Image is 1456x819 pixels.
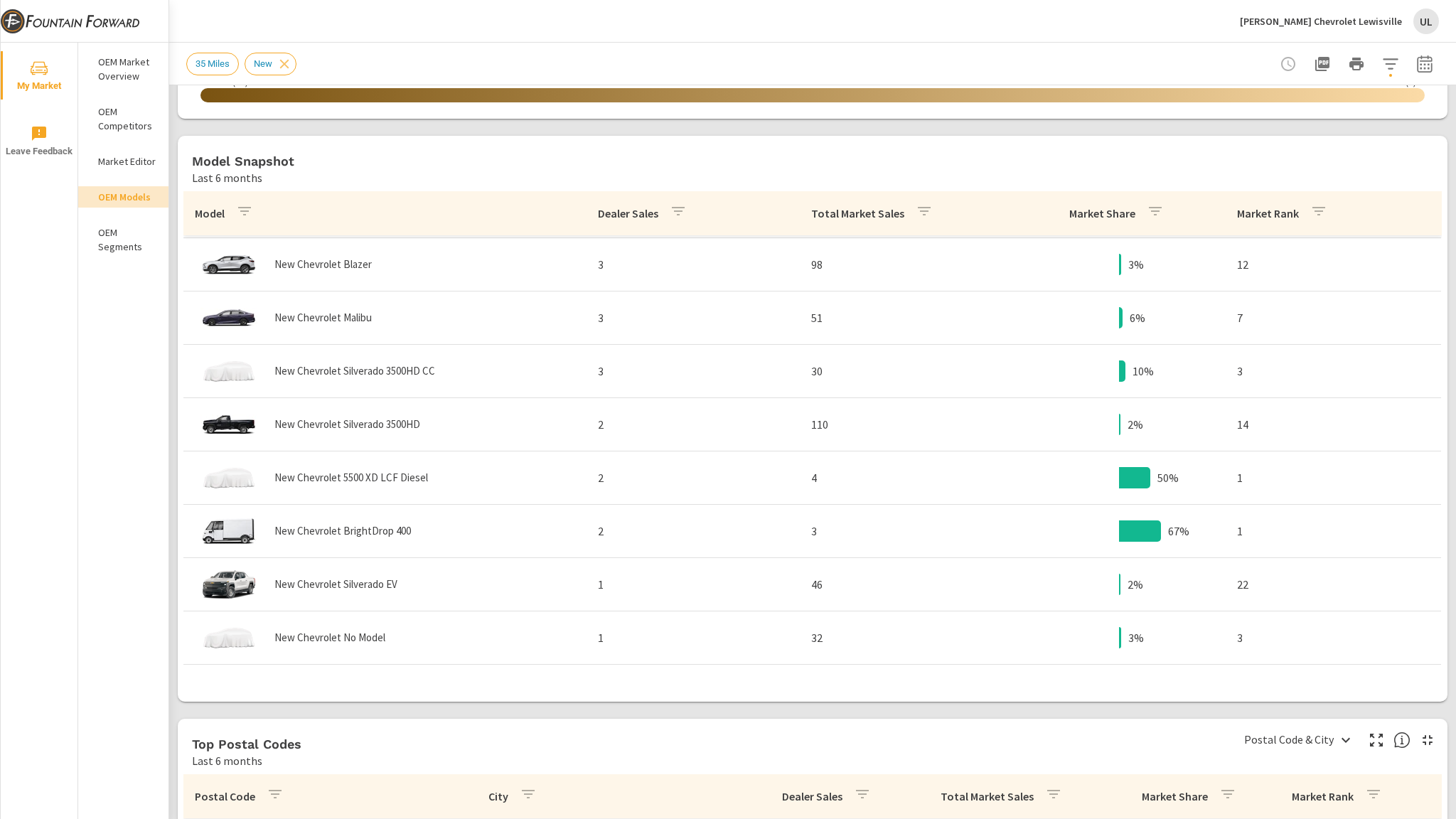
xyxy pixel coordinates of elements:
h5: Top Postal Codes [192,737,301,751]
p: 1 [598,629,788,646]
div: New [245,53,296,75]
p: Market Rank [1237,206,1299,220]
button: Select Date Range [1410,50,1439,78]
p: Model [195,206,225,220]
p: OEM Competitors [98,105,157,133]
p: 50% [1157,469,1179,486]
div: OEM Competitors [78,101,168,136]
span: Leave Feedback [5,125,73,160]
p: OEM Market Overview [98,55,157,83]
p: New Chevrolet Silverado 3500HD CC [274,365,435,378]
button: Make Fullscreen [1365,729,1388,751]
p: 51 [811,309,1002,326]
p: New Chevrolet Blazer [274,258,372,271]
p: Dealer Sales [782,789,842,803]
p: 3 [598,363,788,380]
span: 35 Miles [187,58,238,69]
p: New Chevrolet BrightDrop 400 [274,525,411,537]
div: nav menu [1,43,77,173]
img: glamour [200,510,257,552]
p: 6% [1130,309,1145,326]
p: 1 [1237,523,1430,540]
p: New Chevrolet No Model [274,631,385,644]
p: New Chevrolet Silverado 3500HD [274,418,420,431]
p: Total Market Sales [941,789,1034,803]
p: 3 [1237,363,1430,380]
p: 98 [811,256,1002,273]
button: Apply Filters [1376,50,1405,78]
p: Market Share [1069,206,1135,220]
p: 46 [811,576,1002,593]
p: 1 [598,576,788,593]
span: New [245,58,281,69]
p: Market Editor [98,154,157,168]
p: Dealer Sales [598,206,658,220]
p: 30 [811,363,1002,380]
p: Market Rank [1292,789,1354,803]
p: [PERSON_NAME] Chevrolet Lewisville [1240,15,1402,28]
p: 2 [598,416,788,433]
img: glamour [200,563,257,606]
button: "Export Report to PDF" [1308,50,1337,78]
p: 3 [811,523,1002,540]
p: Last 6 months [192,169,262,186]
p: 1 [1237,469,1430,486]
div: Market Editor [78,151,168,172]
p: New Chevrolet 5500 XD LCF Diesel [274,471,428,484]
p: 22 [1237,576,1430,593]
div: OEM Market Overview [78,51,168,87]
p: 67% [1168,523,1189,540]
img: glamour [200,403,257,446]
img: glamour [200,670,257,712]
div: Postal Code & City [1236,727,1359,752]
img: glamour [200,456,257,499]
p: 10% [1133,363,1154,380]
button: Print Report [1342,50,1371,78]
p: 4 [811,469,1002,486]
img: glamour [200,243,257,286]
p: OEM Models [98,190,157,204]
p: Postal Code [195,789,255,803]
div: UL [1413,9,1439,34]
p: 2 [598,523,788,540]
p: Last 6 months [192,752,262,769]
p: New Chevrolet Silverado EV [274,578,397,591]
p: 3% [1128,256,1144,273]
p: 2 [598,469,788,486]
p: 3 [598,309,788,326]
div: OEM Segments [78,222,168,257]
p: 3% [1128,629,1144,646]
div: OEM Models [78,186,168,208]
p: 7 [1237,309,1430,326]
p: Market Share [1142,789,1208,803]
img: glamour [200,616,257,659]
p: 2% [1128,576,1143,593]
p: 3 [1237,629,1430,646]
span: My Market [5,60,73,95]
h5: Model Snapshot [192,154,294,168]
p: Total Market Sales [811,206,904,220]
span: Top Postal Codes shows you how you rank, in terms of sales, to other dealerships in your market. ... [1393,732,1410,749]
p: 12 [1237,256,1430,273]
p: New Chevrolet Malibu [274,311,372,324]
img: glamour [200,296,257,339]
button: Minimize Widget [1416,729,1439,751]
p: 2% [1128,416,1143,433]
p: 14 [1237,416,1430,433]
p: 3 [598,256,788,273]
p: 32 [811,629,1002,646]
p: City [488,789,508,803]
img: glamour [200,350,257,392]
p: 110 [811,416,1002,433]
p: OEM Segments [98,225,157,254]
